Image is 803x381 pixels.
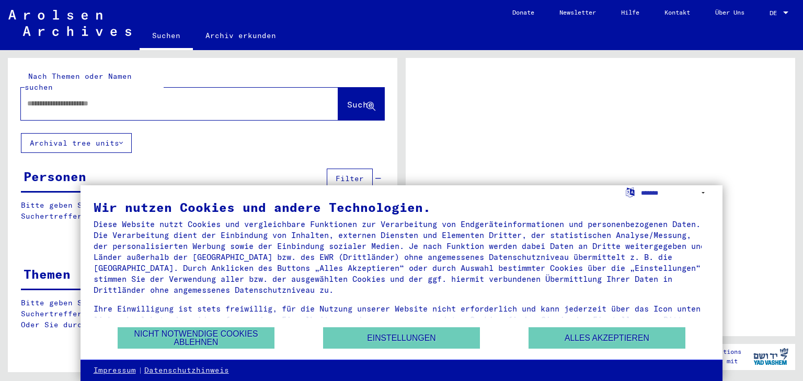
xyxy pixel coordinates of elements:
button: Suche [338,88,384,120]
label: Sprache auswählen [625,187,636,197]
span: DE [770,9,781,17]
button: Alles akzeptieren [529,327,685,349]
mat-label: Nach Themen oder Namen suchen [25,72,132,92]
select: Sprache auswählen [641,185,709,200]
button: Filter [327,169,373,188]
img: Arolsen_neg.svg [8,10,131,36]
a: Archiv erkunden [193,23,289,48]
div: Ihre Einwilligung ist stets freiwillig, für die Nutzung unserer Website nicht erforderlich und ka... [94,303,710,336]
a: Suchen [140,23,193,50]
div: Personen [24,167,86,186]
div: Themen [24,265,71,283]
p: Bitte geben Sie einen Suchbegriff ein oder nutzen Sie die Filter, um Suchertreffer zu erhalten. O... [21,297,384,330]
button: Archival tree units [21,133,132,153]
div: Wir nutzen Cookies und andere Technologien. [94,201,710,213]
a: Datenschutzhinweis [144,365,229,376]
button: Einstellungen [323,327,480,349]
span: Filter [336,174,364,183]
span: Suche [347,99,373,110]
a: Impressum [94,365,136,376]
div: Diese Website nutzt Cookies und vergleichbare Funktionen zur Verarbeitung von Endgeräteinformatio... [94,219,710,295]
p: Bitte geben Sie einen Suchbegriff ein oder nutzen Sie die Filter, um Suchertreffer zu erhalten. [21,200,384,222]
button: Nicht notwendige Cookies ablehnen [118,327,274,349]
img: yv_logo.png [751,343,790,370]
